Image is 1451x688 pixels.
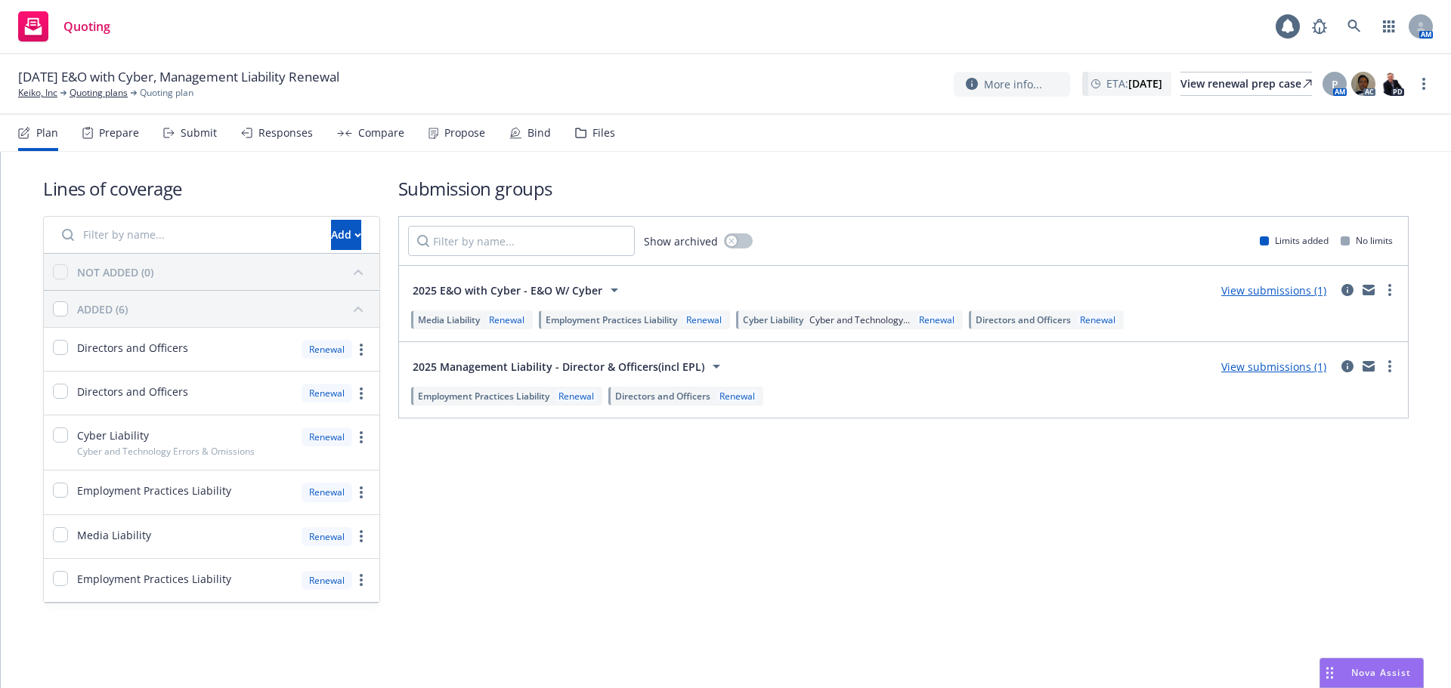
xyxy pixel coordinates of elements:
[644,233,718,249] span: Show archived
[1106,76,1162,91] span: ETA :
[527,127,551,139] div: Bind
[555,390,597,403] div: Renewal
[1180,72,1312,96] a: View renewal prep case
[1351,72,1375,96] img: photo
[486,313,527,326] div: Renewal
[302,483,352,501] div: Renewal
[99,127,139,139] div: Prepare
[1128,76,1162,91] strong: [DATE]
[1380,72,1404,96] img: photo
[352,483,370,501] a: more
[181,127,217,139] div: Submit
[18,68,339,86] span: [DATE] E&O with Cyber, Management Liability Renewal
[1260,234,1329,247] div: Limits added
[444,127,485,139] div: Propose
[77,571,231,587] span: Employment Practices Liability
[408,351,730,381] button: 2025 Management Liability - Director & Officers(incl EPL)
[413,359,704,375] span: 2025 Management Liability - Director & Officers(incl EPL)
[1180,73,1312,95] div: View renewal prep case
[258,127,313,139] div: Responses
[352,341,370,359] a: more
[592,127,615,139] div: Files
[77,264,153,280] div: NOT ADDED (0)
[1360,281,1378,299] a: mail
[418,313,480,326] span: Media Liability
[1320,658,1424,688] button: Nova Assist
[1415,75,1433,93] a: more
[12,5,116,48] a: Quoting
[743,313,803,326] span: Cyber Liability
[413,282,602,298] span: 2025 E&O with Cyber - E&O W/ Cyber
[77,483,231,498] span: Employment Practices Liability
[77,301,128,317] div: ADDED (6)
[1077,313,1118,326] div: Renewal
[352,384,370,403] a: more
[77,297,370,321] button: ADDED (6)
[615,390,710,403] span: Directors and Officers
[1339,11,1369,42] a: Search
[302,384,352,403] div: Renewal
[916,313,958,326] div: Renewal
[1221,283,1326,298] a: View submissions (1)
[1381,357,1399,375] a: more
[809,313,910,326] span: Cyber and Technology...
[352,527,370,545] a: more
[1351,666,1411,679] span: Nova Assist
[358,127,404,139] div: Compare
[53,220,322,250] input: Filter by name...
[77,260,370,284] button: NOT ADDED (0)
[77,527,151,543] span: Media Liability
[1360,357,1378,375] a: mail
[352,428,370,446] a: more
[1341,234,1393,247] div: No limits
[683,313,725,326] div: Renewal
[331,220,361,250] button: Add
[408,275,628,305] button: 2025 E&O with Cyber - E&O W/ Cyber
[77,384,188,400] span: Directors and Officers
[954,72,1070,97] button: More info...
[398,176,1409,201] h1: Submission groups
[302,427,352,446] div: Renewal
[976,313,1071,326] span: Directors and Officers
[36,127,58,139] div: Plan
[302,527,352,546] div: Renewal
[140,86,193,100] span: Quoting plan
[77,340,188,356] span: Directors and Officers
[408,226,635,256] input: Filter by name...
[302,340,352,359] div: Renewal
[984,76,1042,92] span: More info...
[77,427,149,443] span: Cyber Liability
[546,313,677,326] span: Employment Practices Liability
[1332,76,1338,92] span: P
[331,221,361,249] div: Add
[43,176,380,201] h1: Lines of coverage
[352,571,370,589] a: more
[18,86,57,100] a: Keiko, Inc
[1338,357,1357,375] a: circleInformation
[1374,11,1404,42] a: Switch app
[70,86,128,100] a: Quoting plans
[77,445,255,458] span: Cyber and Technology Errors & Omissions
[418,390,549,403] span: Employment Practices Liability
[716,390,758,403] div: Renewal
[1221,359,1326,374] a: View submissions (1)
[63,20,110,32] span: Quoting
[1320,659,1339,687] div: Drag to move
[1304,11,1335,42] a: Report a Bug
[302,571,352,590] div: Renewal
[1381,281,1399,299] a: more
[1338,281,1357,299] a: circleInformation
